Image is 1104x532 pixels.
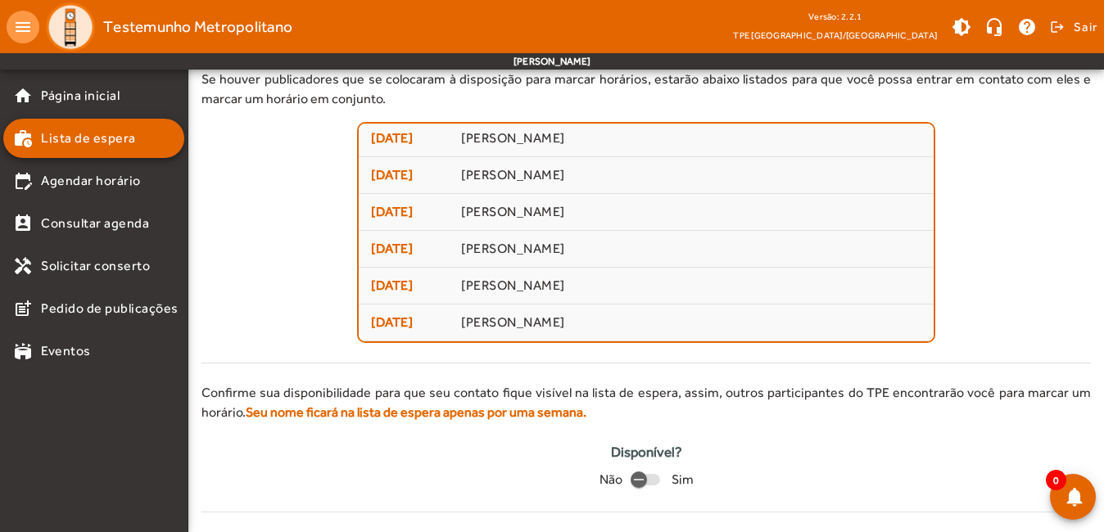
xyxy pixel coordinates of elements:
[41,341,91,361] span: Eventos
[41,214,149,233] span: Consultar agenda
[13,128,33,148] mat-icon: work_history
[461,277,921,295] span: [PERSON_NAME]
[371,276,449,295] span: [DATE]
[371,313,449,332] span: [DATE]
[13,341,33,361] mat-icon: stadium
[371,202,449,222] span: [DATE]
[371,128,449,148] span: [DATE]
[46,2,95,52] img: Logo TPE
[41,256,150,276] span: Solicitar conserto
[7,11,39,43] mat-icon: menu
[733,7,937,27] div: Versão: 2.2.1
[39,2,292,52] a: Testemunho Metropolitano
[13,171,33,191] mat-icon: edit_calendar
[103,14,292,40] span: Testemunho Metropolitano
[461,130,921,147] span: [PERSON_NAME]
[1047,15,1097,39] button: Sair
[41,171,141,191] span: Agendar horário
[13,299,33,318] mat-icon: post_add
[1046,470,1066,490] span: 0
[672,470,694,489] span: Sim
[246,404,586,420] strong: Seu nome ficará na lista de espera apenas por uma semana.
[371,239,449,259] span: [DATE]
[1074,14,1097,40] span: Sair
[41,299,179,318] span: Pedido de publicações
[461,167,921,184] span: [PERSON_NAME]
[13,214,33,233] mat-icon: perm_contact_calendar
[13,256,33,276] mat-icon: handyman
[371,165,449,185] span: [DATE]
[13,86,33,106] mat-icon: home
[201,383,1091,422] div: Confirme sua disponibilidade para que seu contato fique visível na lista de espera, assim, outros...
[611,442,682,463] strong: Disponível?
[201,70,1091,109] p: Se houver publicadores que se colocaram à disposição para marcar horários, estarão abaixo listado...
[600,470,622,489] span: Não
[41,128,136,148] span: Lista de espera
[461,204,921,221] span: [PERSON_NAME]
[41,86,120,106] span: Página inicial
[733,27,937,43] span: TPE [GEOGRAPHIC_DATA]/[GEOGRAPHIC_DATA]
[461,314,921,331] span: [PERSON_NAME]
[461,241,921,258] span: [PERSON_NAME]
